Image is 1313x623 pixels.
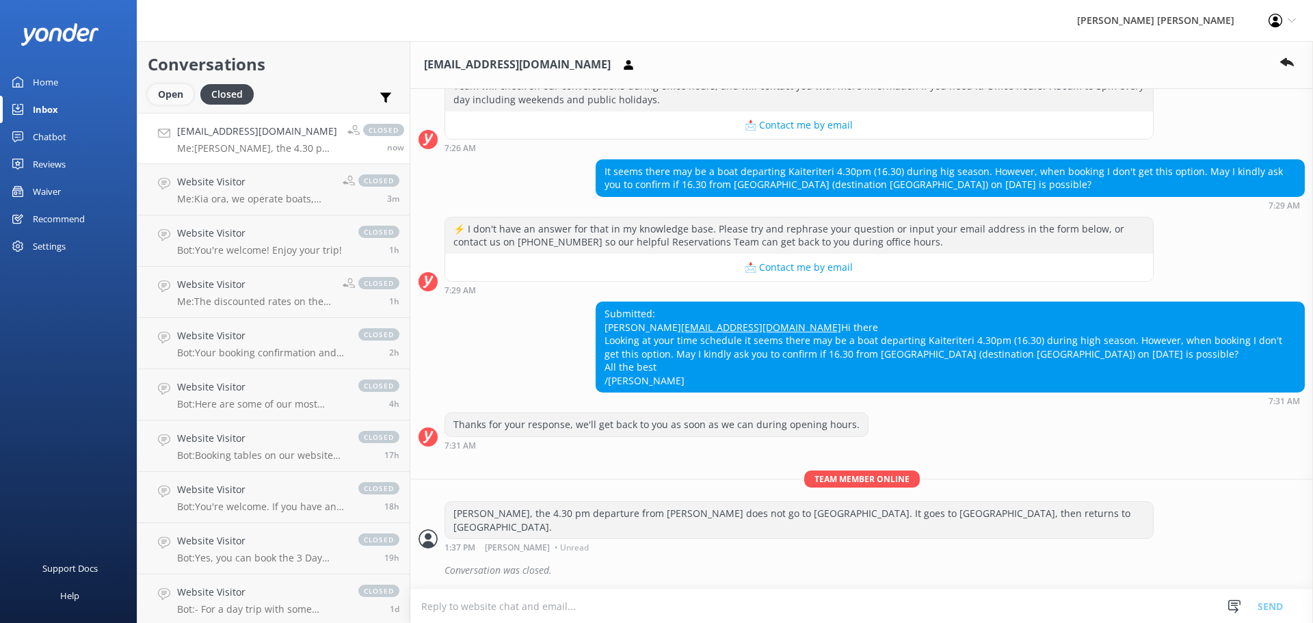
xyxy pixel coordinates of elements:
[445,144,476,153] strong: 7:26 AM
[485,544,550,552] span: [PERSON_NAME]
[445,544,475,552] strong: 1:37 PM
[384,501,399,512] span: Sep 28 2025 06:46pm (UTC +13:00) Pacific/Auckland
[177,226,342,241] h4: Website Visitor
[177,501,345,513] p: Bot: You're welcome. If you have any more questions, feel free to ask!
[681,321,841,334] a: [EMAIL_ADDRESS][DOMAIN_NAME]
[363,124,404,136] span: closed
[390,603,399,615] span: Sep 28 2025 01:27pm (UTC +13:00) Pacific/Auckland
[148,84,194,105] div: Open
[445,440,868,450] div: Sep 29 2025 07:31am (UTC +13:00) Pacific/Auckland
[358,174,399,187] span: closed
[358,482,399,494] span: closed
[177,533,345,548] h4: Website Visitor
[358,328,399,341] span: closed
[445,254,1153,281] button: 📩 Contact me by email
[358,585,399,597] span: closed
[137,318,410,369] a: Website VisitorBot:Your booking confirmation and receipt may take up to 30 minutes to reach your ...
[804,470,920,488] span: Team member online
[177,603,345,615] p: Bot: - For a day trip with some unguided time, consider the Cruise and Walk day trip. You can cho...
[137,523,410,574] a: Website VisitorBot:Yes, you can book the 3 Day Kayak & Walk trip online at [URL][DOMAIN_NAME][PER...
[389,398,399,410] span: Sep 29 2025 09:27am (UTC +13:00) Pacific/Auckland
[137,369,410,421] a: Website VisitorBot:Here are some of our most popular trips: - Our most popular multiday trip is t...
[445,413,868,436] div: Thanks for your response, we'll get back to you as soon as we can during opening hours.
[33,150,66,178] div: Reviews
[445,287,476,295] strong: 7:29 AM
[200,86,261,101] a: Closed
[177,482,345,497] h4: Website Visitor
[358,533,399,546] span: closed
[137,267,410,318] a: Website VisitorMe:The discounted rates on the Grab one site are generally for walking trips only,...
[177,193,332,205] p: Me: Kia ora, we operate boats, kayaking and lodges in [PERSON_NAME][GEOGRAPHIC_DATA]. [PERSON_NAM...
[177,277,332,292] h4: Website Visitor
[177,142,337,155] p: Me: [PERSON_NAME], the 4.30 pm departure from [PERSON_NAME] does not go to [GEOGRAPHIC_DATA]. It ...
[177,124,337,139] h4: [EMAIL_ADDRESS][DOMAIN_NAME]
[33,233,66,260] div: Settings
[137,421,410,472] a: Website VisitorBot:Booking tables on our website are updated regularly. If there is no availabili...
[137,164,410,215] a: Website VisitorMe:Kia ora, we operate boats, kayaking and lodges in [PERSON_NAME][GEOGRAPHIC_DATA...
[419,559,1305,582] div: 2025-09-29T00:37:47.241
[358,431,399,443] span: closed
[445,442,476,450] strong: 7:31 AM
[33,178,61,205] div: Waiver
[177,295,332,308] p: Me: The discounted rates on the Grab one site are generally for walking trips only, however we ca...
[177,449,345,462] p: Bot: Booking tables on our website are updated regularly. If there is no availability for [DATE] ...
[387,193,399,204] span: Sep 29 2025 01:34pm (UTC +13:00) Pacific/Auckland
[42,555,98,582] div: Support Docs
[33,96,58,123] div: Inbox
[445,285,1154,295] div: Sep 29 2025 07:29am (UTC +13:00) Pacific/Auckland
[445,502,1153,538] div: [PERSON_NAME], the 4.30 pm departure from [PERSON_NAME] does not go to [GEOGRAPHIC_DATA]. It goes...
[177,328,345,343] h4: Website Visitor
[445,217,1153,254] div: ⚡ I don't have an answer for that in my knowledge base. Please try and rephrase your question or ...
[358,277,399,289] span: closed
[445,143,1154,153] div: Sep 29 2025 07:26am (UTC +13:00) Pacific/Auckland
[445,111,1153,139] button: 📩 Contact me by email
[445,559,1305,582] div: Conversation was closed.
[424,56,611,74] h3: [EMAIL_ADDRESS][DOMAIN_NAME]
[177,347,345,359] p: Bot: Your booking confirmation and receipt may take up to 30 minutes to reach your email inbox. C...
[1269,397,1300,406] strong: 7:31 AM
[148,86,200,101] a: Open
[596,396,1305,406] div: Sep 29 2025 07:31am (UTC +13:00) Pacific/Auckland
[596,200,1305,210] div: Sep 29 2025 07:29am (UTC +13:00) Pacific/Auckland
[33,68,58,96] div: Home
[33,123,66,150] div: Chatbot
[177,380,345,395] h4: Website Visitor
[137,472,410,523] a: Website VisitorBot:You're welcome. If you have any more questions, feel free to ask!closed18h
[137,215,410,267] a: Website VisitorBot:You're welcome! Enjoy your trip!closed1h
[177,398,345,410] p: Bot: Here are some of our most popular trips: - Our most popular multiday trip is the 3-Day Kayak...
[445,542,1154,552] div: Sep 29 2025 01:37pm (UTC +13:00) Pacific/Auckland
[384,552,399,564] span: Sep 28 2025 06:32pm (UTC +13:00) Pacific/Auckland
[177,431,345,446] h4: Website Visitor
[389,295,399,307] span: Sep 29 2025 12:16pm (UTC +13:00) Pacific/Auckland
[21,23,99,46] img: yonder-white-logo.png
[33,205,85,233] div: Recommend
[596,302,1304,393] div: Submitted: [PERSON_NAME] Hi there Looking at your time schedule it seems there may be a boat depa...
[177,174,332,189] h4: Website Visitor
[137,113,410,164] a: [EMAIL_ADDRESS][DOMAIN_NAME]Me:[PERSON_NAME], the 4.30 pm departure from [PERSON_NAME] does not g...
[389,347,399,358] span: Sep 29 2025 10:43am (UTC +13:00) Pacific/Auckland
[177,244,342,256] p: Bot: You're welcome! Enjoy your trip!
[387,142,404,153] span: Sep 29 2025 01:37pm (UTC +13:00) Pacific/Auckland
[148,51,399,77] h2: Conversations
[177,585,345,600] h4: Website Visitor
[358,380,399,392] span: closed
[384,449,399,461] span: Sep 28 2025 08:38pm (UTC +13:00) Pacific/Auckland
[596,160,1304,196] div: It seems there may be a boat departing Kaiteriteri 4.30pm (16.30) during hig season. However, whe...
[60,582,79,609] div: Help
[1269,202,1300,210] strong: 7:29 AM
[389,244,399,256] span: Sep 29 2025 12:25pm (UTC +13:00) Pacific/Auckland
[200,84,254,105] div: Closed
[555,544,589,552] span: • Unread
[358,226,399,238] span: closed
[177,552,345,564] p: Bot: Yes, you can book the 3 Day Kayak & Walk trip online at [URL][DOMAIN_NAME][PERSON_NAME].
